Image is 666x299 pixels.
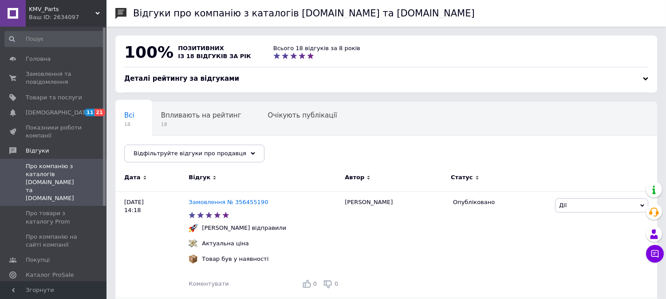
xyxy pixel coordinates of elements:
[29,13,106,21] div: Ваш ID: 2634097
[200,240,251,248] div: Актуальна ціна
[26,209,82,225] span: Про товари з каталогу Prom
[26,147,49,155] span: Відгуки
[200,255,271,263] div: Товар був у наявності
[189,239,197,248] img: :money_with_wings:
[26,109,91,117] span: [DEMOGRAPHIC_DATA]
[26,55,51,63] span: Головна
[26,256,50,264] span: Покупці
[124,173,141,181] span: Дата
[26,94,82,102] span: Товари та послуги
[268,111,337,119] span: Очікують публікації
[189,224,197,232] img: :rocket:
[453,198,548,206] div: Опубліковано
[26,233,82,249] span: Про компанію на сайті компанії
[340,191,449,298] div: [PERSON_NAME]
[189,280,229,287] span: Коментувати
[345,173,364,181] span: Автор
[124,111,134,119] span: Всі
[124,43,173,61] span: 100%
[451,173,473,181] span: Статус
[313,280,317,287] span: 0
[189,173,210,181] span: Відгук
[646,245,664,263] button: Чат з покупцем
[273,44,360,52] div: Всього 18 відгуків за 8 років
[189,255,197,264] img: :package:
[26,271,74,279] span: Каталог ProSale
[26,162,82,203] span: Про компанію з каталогів [DOMAIN_NAME] та [DOMAIN_NAME]
[95,109,105,116] span: 21
[161,121,241,128] span: 18
[124,74,648,83] div: Деталі рейтингу за відгуками
[124,145,214,153] span: Опубліковані без комен...
[26,70,82,86] span: Замовлення та повідомлення
[4,31,105,47] input: Пошук
[189,280,229,288] div: Коментувати
[200,224,288,232] div: [PERSON_NAME] відправили
[84,109,95,116] span: 11
[124,121,134,128] span: 18
[133,8,475,19] h1: Відгуки про компанію з каталогів [DOMAIN_NAME] та [DOMAIN_NAME]
[178,53,251,59] span: із 18 відгуків за рік
[124,75,239,83] span: Деталі рейтингу за відгуками
[115,136,232,169] div: Опубліковані без коментаря
[559,202,567,209] span: Дії
[26,124,82,140] span: Показники роботи компанії
[115,191,189,298] div: [DATE] 14:18
[335,280,338,287] span: 0
[134,150,246,157] span: Відфільтруйте відгуки про продавця
[189,199,268,205] a: Замовлення № 356455190
[161,111,241,119] span: Впливають на рейтинг
[178,45,224,51] span: позитивних
[29,5,95,13] span: KMV_Parts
